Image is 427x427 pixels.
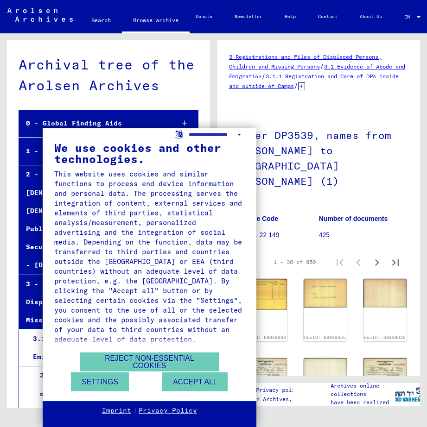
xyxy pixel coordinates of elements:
[54,169,245,344] div: This website uses cookies and similar functions to process end device information and personal da...
[162,372,228,391] button: Accept all
[71,372,129,391] button: Settings
[54,142,245,164] div: We use cookies and other technologies.
[102,406,131,415] a: Imprint
[139,406,197,415] a: Privacy Policy
[80,352,219,371] button: Reject non-essential cookies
